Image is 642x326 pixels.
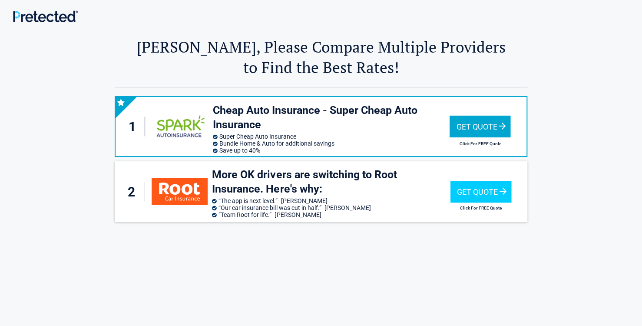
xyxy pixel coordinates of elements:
[156,113,205,140] img: sparkautoinsurance's logo
[212,197,450,204] li: “The app is next level.” -[PERSON_NAME]
[212,168,450,196] h3: More OK drivers are switching to Root Insurance. Here's why:
[212,133,450,140] li: Super Cheap Auto Insurance
[123,182,144,202] div: 2
[212,140,450,147] li: Bundle Home & Auto for additional savings
[152,178,208,205] img: root's logo
[212,204,450,211] li: “Our car insurance bill was cut in half.” -[PERSON_NAME]
[212,103,450,132] h3: Cheap Auto Insurance - Super Cheap Auto Insurance
[13,10,78,22] img: Main Logo
[450,181,511,203] div: Get Quote
[450,206,511,210] h2: Click For FREE Quote
[212,147,450,154] li: Save up to 40%
[124,117,145,136] div: 1
[212,211,450,218] li: ”Team Root for life.” -[PERSON_NAME]
[115,37,527,77] h2: [PERSON_NAME], Please Compare Multiple Providers to Find the Best Rates!
[450,141,510,146] h2: Click For FREE Quote
[450,116,510,137] div: Get Quote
